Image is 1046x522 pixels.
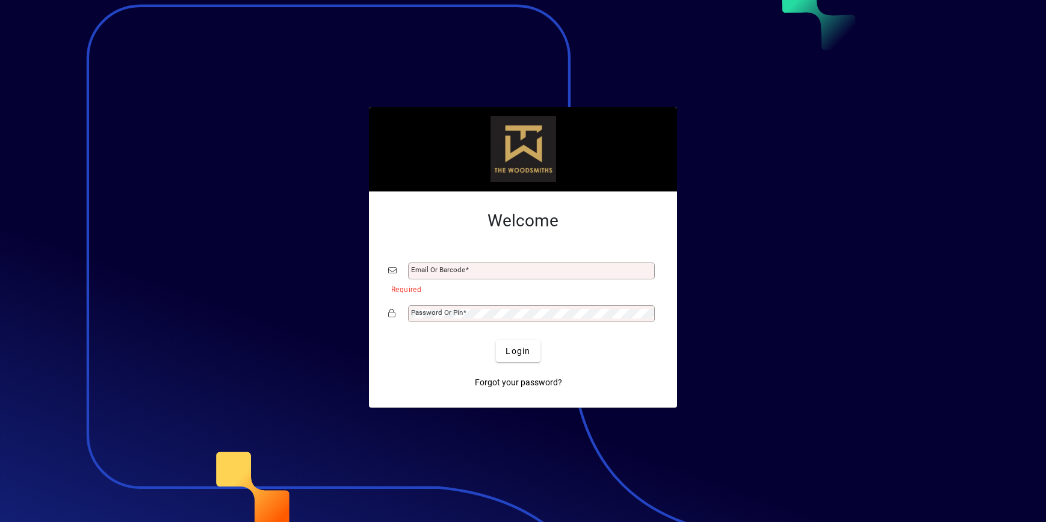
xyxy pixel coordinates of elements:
[475,376,562,389] span: Forgot your password?
[391,282,648,295] mat-error: Required
[411,308,463,317] mat-label: Password or Pin
[388,211,658,231] h2: Welcome
[496,340,540,362] button: Login
[411,266,465,274] mat-label: Email or Barcode
[470,371,567,393] a: Forgot your password?
[506,345,530,358] span: Login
